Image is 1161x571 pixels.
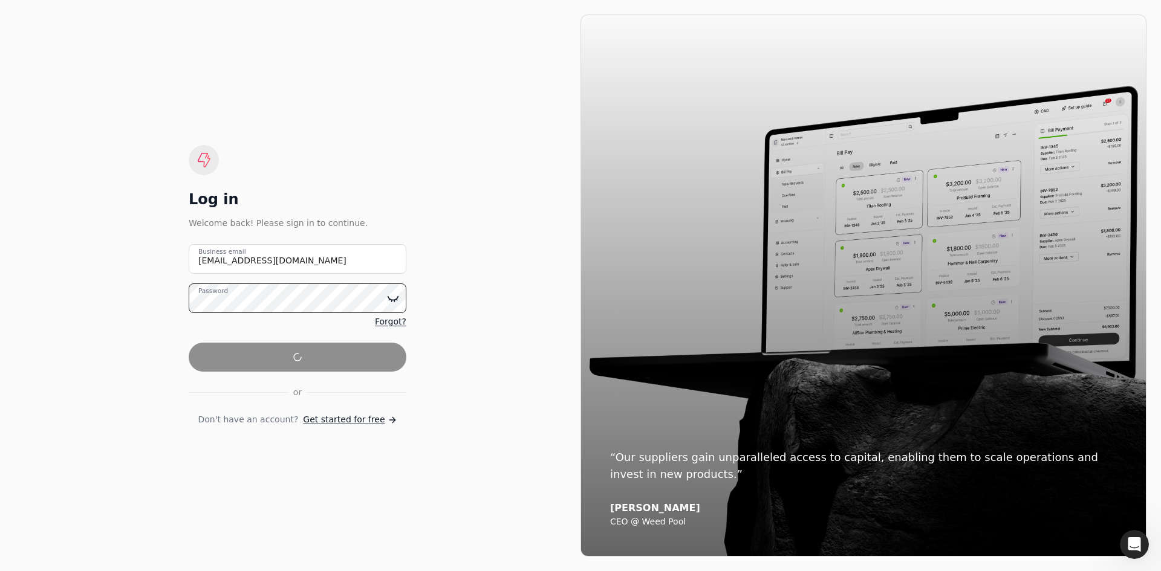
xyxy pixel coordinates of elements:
[1120,530,1149,559] iframe: Intercom live chat
[198,247,246,257] label: Business email
[198,413,298,426] span: Don't have an account?
[303,413,397,426] a: Get started for free
[303,413,385,426] span: Get started for free
[375,315,406,328] a: Forgot?
[293,386,302,399] span: or
[610,517,1117,527] div: CEO @ Weed Pool
[610,502,1117,514] div: [PERSON_NAME]
[189,190,406,209] div: Log in
[610,449,1117,483] div: “Our suppliers gain unparalleled access to capital, enabling them to scale operations and invest ...
[198,286,228,296] label: Password
[189,216,406,230] div: Welcome back! Please sign in to continue.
